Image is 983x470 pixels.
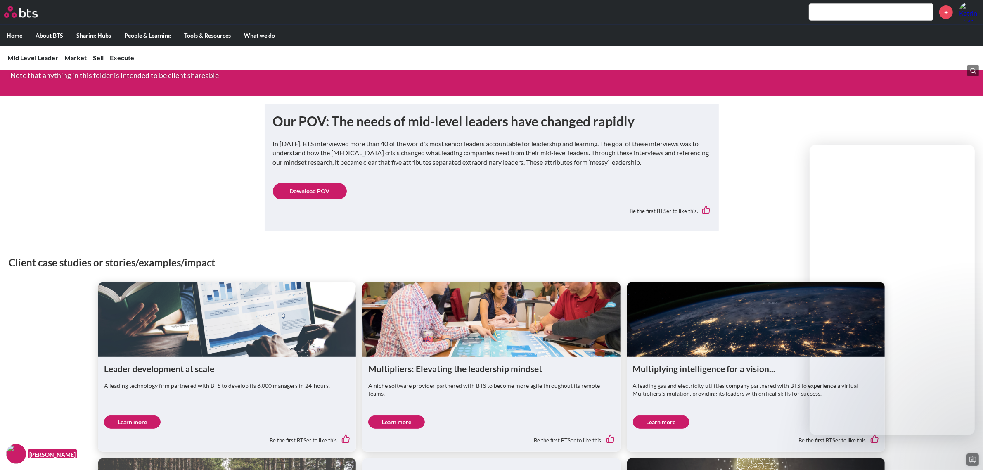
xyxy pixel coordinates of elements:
[955,442,975,462] iframe: Intercom live chat
[273,183,347,199] a: Download POV
[633,382,879,398] p: A leading gas and electricity utilities company partnered with BTS to experience a virtual Multip...
[10,72,549,79] p: Note that anything in this folder is intended to be client shareable
[104,415,161,429] a: Learn more
[939,5,953,19] a: +
[633,415,689,429] a: Learn more
[273,112,711,131] h1: Our POV: The needs of mid-level leaders have changed rapidly
[368,415,425,429] a: Learn more
[368,382,614,398] p: A niche software provider partnered with BTS to become more agile throughout its remote teams.
[6,444,26,464] img: F
[273,199,711,222] div: Be the first BTSer to like this.
[29,25,70,46] label: About BTS
[93,54,104,62] a: Sell
[178,25,237,46] label: Tools & Resources
[70,25,118,46] label: Sharing Hubs
[110,54,134,62] a: Execute
[237,25,282,46] label: What we do
[28,449,77,459] figcaption: [PERSON_NAME]
[4,6,38,18] img: BTS Logo
[104,363,350,375] h1: Leader development at scale
[7,54,58,62] a: Mid Level Leader
[368,363,614,375] h1: Multipliers: Elevating the leadership mindset
[118,25,178,46] label: People & Learning
[368,429,614,446] div: Be the first BTSer to like this.
[104,382,350,390] p: A leading technology firm partnered with BTS to develop its 8,000 managers in 24-hours.
[959,2,979,22] img: Katrin Mulford
[64,54,87,62] a: Market
[273,139,711,167] p: In [DATE], BTS interviewed more than 40 of the world's most senior leaders accountable for leader...
[104,429,350,446] div: Be the first BTSer to like this.
[959,2,979,22] a: Profile
[810,145,975,435] iframe: Intercom live chat
[633,429,879,446] div: Be the first BTSer to like this.
[4,6,53,18] a: Go home
[633,363,879,375] h1: Multiplying intelligence for a vision...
